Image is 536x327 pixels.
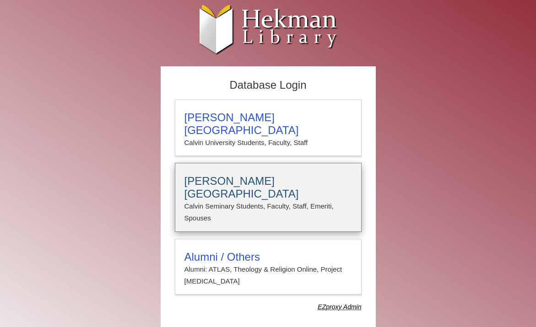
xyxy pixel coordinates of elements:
[170,76,366,95] h2: Database Login
[184,251,352,263] h3: Alumni / Others
[184,137,352,149] p: Calvin University Students, Faculty, Staff
[184,111,352,137] h3: [PERSON_NAME][GEOGRAPHIC_DATA]
[184,175,352,200] h3: [PERSON_NAME][GEOGRAPHIC_DATA]
[184,200,352,225] p: Calvin Seminary Students, Faculty, Staff, Emeriti, Spouses
[184,263,352,288] p: Alumni: ATLAS, Theology & Religion Online, Project [MEDICAL_DATA]
[175,163,362,232] a: [PERSON_NAME][GEOGRAPHIC_DATA]Calvin Seminary Students, Faculty, Staff, Emeriti, Spouses
[184,251,352,288] summary: Alumni / OthersAlumni: ATLAS, Theology & Religion Online, Project [MEDICAL_DATA]
[318,303,361,311] dfn: Use Alumni login
[175,99,362,156] a: [PERSON_NAME][GEOGRAPHIC_DATA]Calvin University Students, Faculty, Staff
